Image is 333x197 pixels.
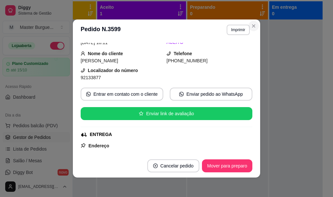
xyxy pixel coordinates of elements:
button: whats-appEntrar em contato com o cliente [81,88,163,101]
strong: Localizador do número [88,68,138,73]
span: whats-app [86,92,91,96]
button: whats-appEnviar pedido ao WhatsApp [170,88,252,101]
span: user [81,51,85,56]
strong: Nome do cliente [88,51,123,56]
button: Mover para preparo [202,159,252,172]
button: Imprimir [227,25,250,35]
strong: Endereço [88,143,109,148]
h3: Pedido N. 3599 [81,25,121,35]
button: Close [248,21,259,31]
span: phone [166,51,171,56]
span: pushpin [81,143,86,148]
span: whats-app [179,92,184,96]
div: ENTREGA [90,131,112,138]
span: 92133877 [81,75,101,80]
strong: Telefone [174,51,192,56]
button: close-circleCancelar pedido [147,159,199,172]
button: starEnviar link de avaliação [81,107,252,120]
span: R. das Orquídeas, n. 120, Cascata - 29177168 undefined - Na Subida Do [GEOGRAPHIC_DATA] [81,151,229,164]
span: [PHONE_NUMBER] [166,58,207,63]
span: [PERSON_NAME] [81,58,118,63]
span: close-circle [153,164,158,168]
span: star [139,111,143,116]
span: phone [81,68,85,73]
